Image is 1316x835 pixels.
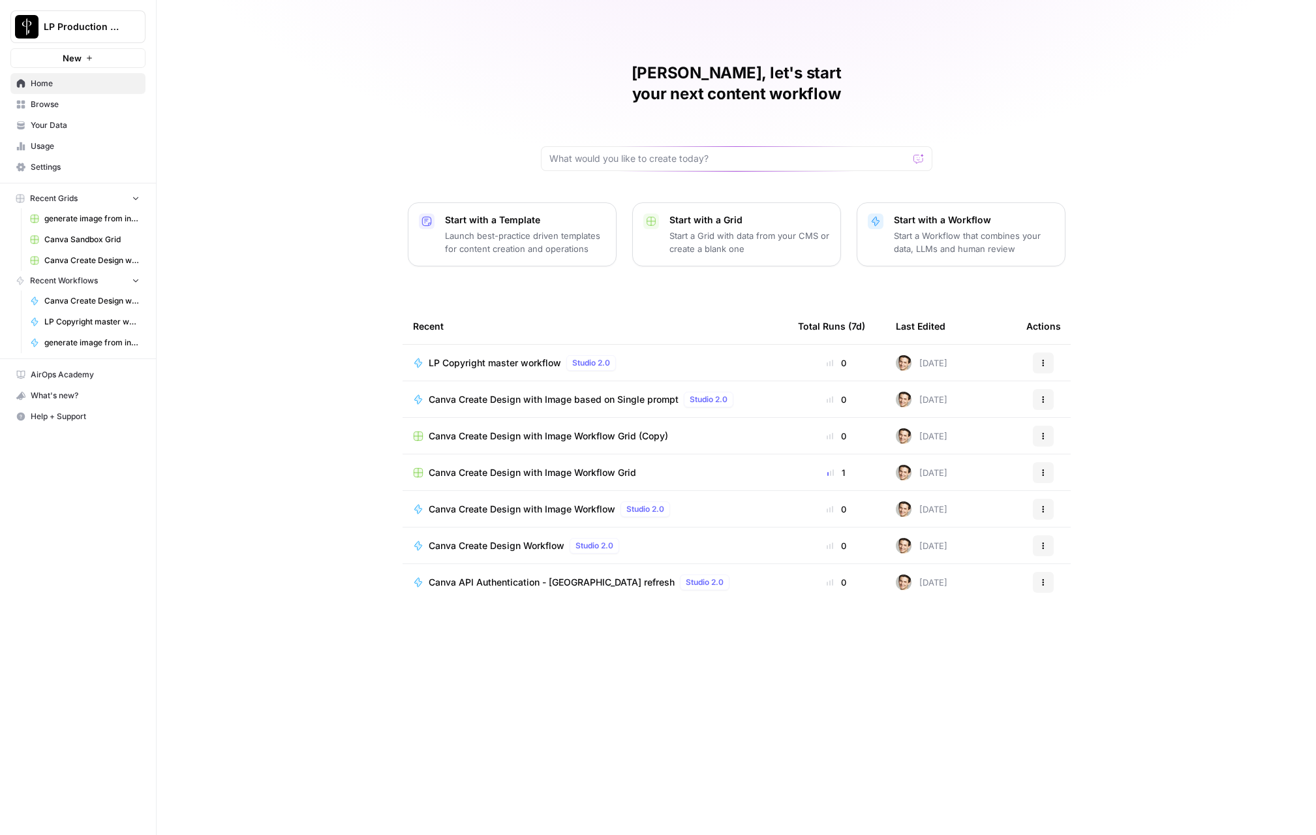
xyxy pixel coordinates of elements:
a: AirOps Academy [10,364,145,385]
img: j7temtklz6amjwtjn5shyeuwpeb0 [896,575,911,590]
img: j7temtklz6amjwtjn5shyeuwpeb0 [896,538,911,554]
div: Recent [413,308,777,344]
span: Home [31,78,140,89]
img: j7temtklz6amjwtjn5shyeuwpeb0 [896,465,911,481]
p: Launch best-practice driven templates for content creation and operations [445,229,605,255]
div: 0 [798,393,875,406]
a: Canva Create Design with Image Workflow Grid [413,466,777,479]
a: Canva Create Design with Image Workflow Grid [24,250,145,271]
a: Browse [10,94,145,115]
a: Your Data [10,115,145,136]
a: Canva Create Design with Image based on Single prompt [24,291,145,311]
div: [DATE] [896,355,947,371]
span: Studio 2.0 [626,503,664,515]
img: j7temtklz6amjwtjn5shyeuwpeb0 [896,355,911,371]
button: Recent Grids [10,189,145,208]
a: Canva API Authentication - [GEOGRAPHIC_DATA] refreshStudio 2.0 [413,575,777,590]
button: New [10,48,145,68]
span: generate image from input image using imagen, host on Apex AWS bucket [44,337,140,349]
span: Studio 2.0 [690,394,727,405]
a: Usage [10,136,145,157]
p: Start with a Workflow [894,213,1054,227]
div: Total Runs (7d) [798,308,865,344]
a: generate image from input image (copyright tests) duplicate Grid [24,208,145,229]
div: What's new? [11,386,145,405]
div: [DATE] [896,538,947,554]
span: Help + Support [31,411,140,422]
span: Canva Create Design with Image based on Single prompt [44,295,140,307]
div: Actions [1026,308,1061,344]
a: Canva Create Design with Image based on Single promptStudio 2.0 [413,392,777,407]
button: Start with a WorkflowStart a Workflow that combines your data, LLMs and human review [857,202,1065,266]
span: Canva Create Design Workflow [429,539,564,552]
span: Settings [31,161,140,173]
input: What would you like to create today? [549,152,908,165]
div: [DATE] [896,428,947,444]
div: [DATE] [896,575,947,590]
a: Canva Create Design with Image Workflow Grid (Copy) [413,430,777,443]
span: Studio 2.0 [575,540,613,552]
span: New [63,52,82,65]
div: [DATE] [896,392,947,407]
p: Start with a Template [445,213,605,227]
div: 0 [798,430,875,443]
h1: [PERSON_NAME], let's start your next content workflow [541,63,932,104]
img: j7temtklz6amjwtjn5shyeuwpeb0 [896,392,911,407]
span: Canva Sandbox Grid [44,234,140,245]
a: Canva Create Design with Image WorkflowStudio 2.0 [413,501,777,517]
p: Start a Workflow that combines your data, LLMs and human review [894,229,1054,255]
span: Recent Workflows [30,275,98,287]
span: AirOps Academy [31,369,140,381]
a: generate image from input image using imagen, host on Apex AWS bucket [24,332,145,353]
div: [DATE] [896,501,947,517]
span: Studio 2.0 [686,576,724,588]
p: Start a Grid with data from your CMS or create a blank one [669,229,830,255]
span: LP Production Workloads [44,20,123,33]
button: Workspace: LP Production Workloads [10,10,145,43]
a: LP Copyright master workflowStudio 2.0 [413,355,777,371]
div: 0 [798,576,875,589]
span: Canva API Authentication - [GEOGRAPHIC_DATA] refresh [429,576,675,589]
button: What's new? [10,385,145,406]
span: generate image from input image (copyright tests) duplicate Grid [44,213,140,225]
span: Browse [31,99,140,110]
span: Canva Create Design with Image based on Single prompt [429,393,679,406]
p: Start with a Grid [669,213,830,227]
span: Canva Create Design with Image Workflow [429,503,615,516]
span: Recent Grids [30,193,78,204]
span: Studio 2.0 [572,357,610,369]
div: Last Edited [896,308,945,344]
a: LP Copyright master workflow [24,311,145,332]
span: Canva Create Design with Image Workflow Grid [44,255,140,266]
button: Recent Workflows [10,271,145,291]
div: 1 [798,466,875,479]
button: Help + Support [10,406,145,427]
button: Start with a TemplateLaunch best-practice driven templates for content creation and operations [408,202,617,266]
div: 0 [798,539,875,552]
span: LP Copyright master workflow [429,356,561,370]
div: 0 [798,356,875,370]
img: j7temtklz6amjwtjn5shyeuwpeb0 [896,428,911,444]
button: Start with a GridStart a Grid with data from your CMS or create a blank one [632,202,841,266]
img: j7temtklz6amjwtjn5shyeuwpeb0 [896,501,911,517]
span: Usage [31,140,140,152]
a: Settings [10,157,145,178]
a: Canva Sandbox Grid [24,229,145,250]
span: Canva Create Design with Image Workflow Grid [429,466,636,479]
a: Canva Create Design WorkflowStudio 2.0 [413,538,777,554]
span: Canva Create Design with Image Workflow Grid (Copy) [429,430,668,443]
img: LP Production Workloads Logo [15,15,38,39]
div: [DATE] [896,465,947,481]
span: Your Data [31,119,140,131]
div: 0 [798,503,875,516]
span: LP Copyright master workflow [44,316,140,328]
a: Home [10,73,145,94]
